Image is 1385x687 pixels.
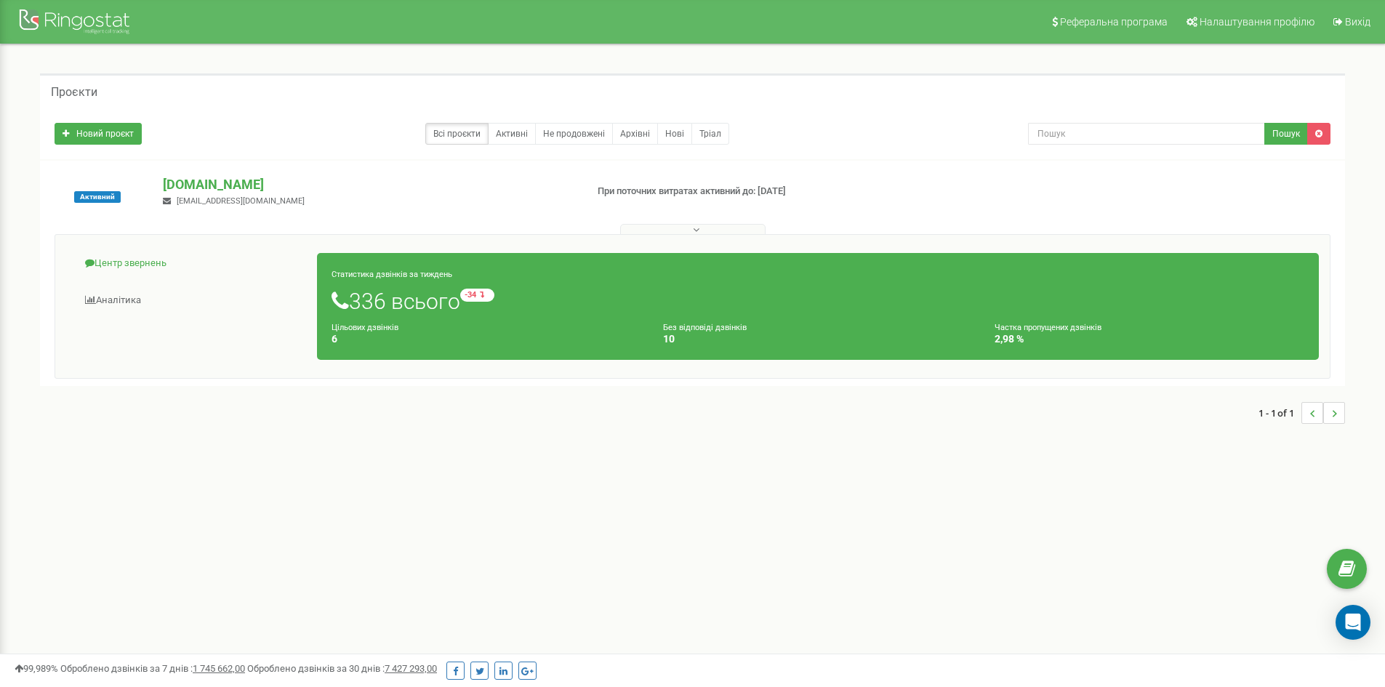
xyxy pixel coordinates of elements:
[995,323,1101,332] small: Частка пропущених дзвінків
[332,334,641,345] h4: 6
[15,663,58,674] span: 99,989%
[657,123,692,145] a: Нові
[425,123,489,145] a: Всі проєкти
[1028,123,1265,145] input: Пошук
[177,196,305,206] span: [EMAIL_ADDRESS][DOMAIN_NAME]
[332,289,1304,313] h1: 336 всього
[66,283,318,318] a: Аналiтика
[51,86,97,99] h5: Проєкти
[1345,16,1370,28] span: Вихід
[385,663,437,674] u: 7 427 293,00
[60,663,245,674] span: Оброблено дзвінків за 7 днів :
[1258,402,1301,424] span: 1 - 1 of 1
[1264,123,1308,145] button: Пошук
[332,270,452,279] small: Статистика дзвінків за тиждень
[1258,387,1345,438] nav: ...
[663,334,973,345] h4: 10
[691,123,729,145] a: Тріал
[995,334,1304,345] h4: 2,98 %
[1336,605,1370,640] div: Open Intercom Messenger
[66,246,318,281] a: Центр звернень
[612,123,658,145] a: Архівні
[460,289,494,302] small: -34
[163,175,574,194] p: [DOMAIN_NAME]
[55,123,142,145] a: Новий проєкт
[193,663,245,674] u: 1 745 662,00
[74,191,121,203] span: Активний
[247,663,437,674] span: Оброблено дзвінків за 30 днів :
[1200,16,1314,28] span: Налаштування профілю
[1060,16,1168,28] span: Реферальна програма
[488,123,536,145] a: Активні
[663,323,747,332] small: Без відповіді дзвінків
[598,185,900,198] p: При поточних витратах активний до: [DATE]
[332,323,398,332] small: Цільових дзвінків
[535,123,613,145] a: Не продовжені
